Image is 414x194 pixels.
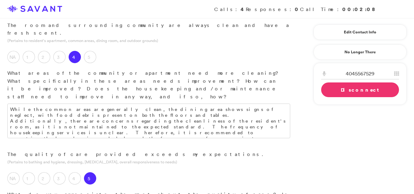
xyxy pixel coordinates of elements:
label: 2 [38,51,50,63]
label: 3 [53,51,66,63]
strong: 0 [295,6,300,13]
label: 5 [84,172,96,184]
label: 1 [23,51,35,63]
label: 4 [69,51,81,63]
a: Edit Contact Info [321,27,399,37]
label: 2 [38,172,50,184]
p: The quality of care provided exceeds my expectations. [7,150,290,158]
a: No Longer There [313,44,407,60]
p: (Pertains to bathing and hygiene, dressing, [MEDICAL_DATA], overall responsiveness to needs) [7,159,290,165]
label: 5 [84,51,96,63]
p: What areas of the community or apartment need more cleaning? What specifically in these areas nee... [7,69,290,101]
p: The room and surrounding community are always clean and have a fresh scent. [7,21,290,37]
strong: 4 [241,6,246,13]
label: NA [7,51,20,63]
strong: 00:02:08 [342,6,376,13]
label: NA [7,172,20,184]
a: Disconnect [321,82,399,97]
label: 4 [69,172,81,184]
p: (Pertains to resident's apartment, common areas, dining room, and outdoor grounds) [7,38,290,44]
label: 1 [23,172,35,184]
label: 3 [53,172,66,184]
